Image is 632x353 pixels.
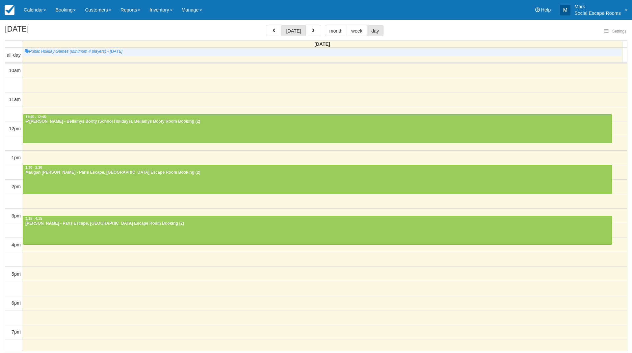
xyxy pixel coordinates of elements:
span: 1pm [12,155,21,160]
span: Public Holiday Games (Minimum 4 players) - [DATE] [25,49,122,54]
a: 11:45 - 12:45[PERSON_NAME] - Bellamys Booty (School Holidays), Bellamys Booty Room Booking (2) [23,114,612,143]
img: checkfront-main-nav-mini-logo.png [5,5,14,15]
button: week [347,25,367,36]
span: 11:45 - 12:45 [25,115,46,119]
div: Maugan [PERSON_NAME] - Paris Escape, [GEOGRAPHIC_DATA] Escape Room Booking (2) [25,170,610,175]
a: 1:30 - 2:30Maugan [PERSON_NAME] - Paris Escape, [GEOGRAPHIC_DATA] Escape Room Booking (2) [23,165,612,194]
i: Help [535,8,540,12]
button: month [325,25,347,36]
span: 7pm [12,329,21,335]
span: 6pm [12,300,21,306]
span: [DATE] [314,41,330,47]
button: [DATE] [281,25,305,36]
p: Social Escape Rooms [574,10,621,16]
span: 4pm [12,242,21,247]
p: Mark [574,3,621,10]
div: [PERSON_NAME] - Bellamys Booty (School Holidays), Bellamys Booty Room Booking (2) [25,119,610,124]
span: 12pm [9,126,21,131]
span: 1:30 - 2:30 [25,166,42,169]
a: Public Holiday Games (Minimum 4 players) - [DATE] [23,48,621,56]
span: Help [541,7,551,13]
span: 3:15 - 4:15 [25,217,42,220]
div: M [560,5,570,15]
a: 3:15 - 4:15[PERSON_NAME] - Paris Escape, [GEOGRAPHIC_DATA] Escape Room Booking (2) [23,216,612,245]
h2: [DATE] [5,25,88,37]
span: 10am [9,68,21,73]
span: 5pm [12,271,21,277]
span: Settings [612,29,626,34]
button: Settings [600,27,630,36]
span: 3pm [12,213,21,218]
div: [PERSON_NAME] - Paris Escape, [GEOGRAPHIC_DATA] Escape Room Booking (2) [25,221,610,226]
span: 2pm [12,184,21,189]
button: day [367,25,383,36]
span: 11am [9,97,21,102]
